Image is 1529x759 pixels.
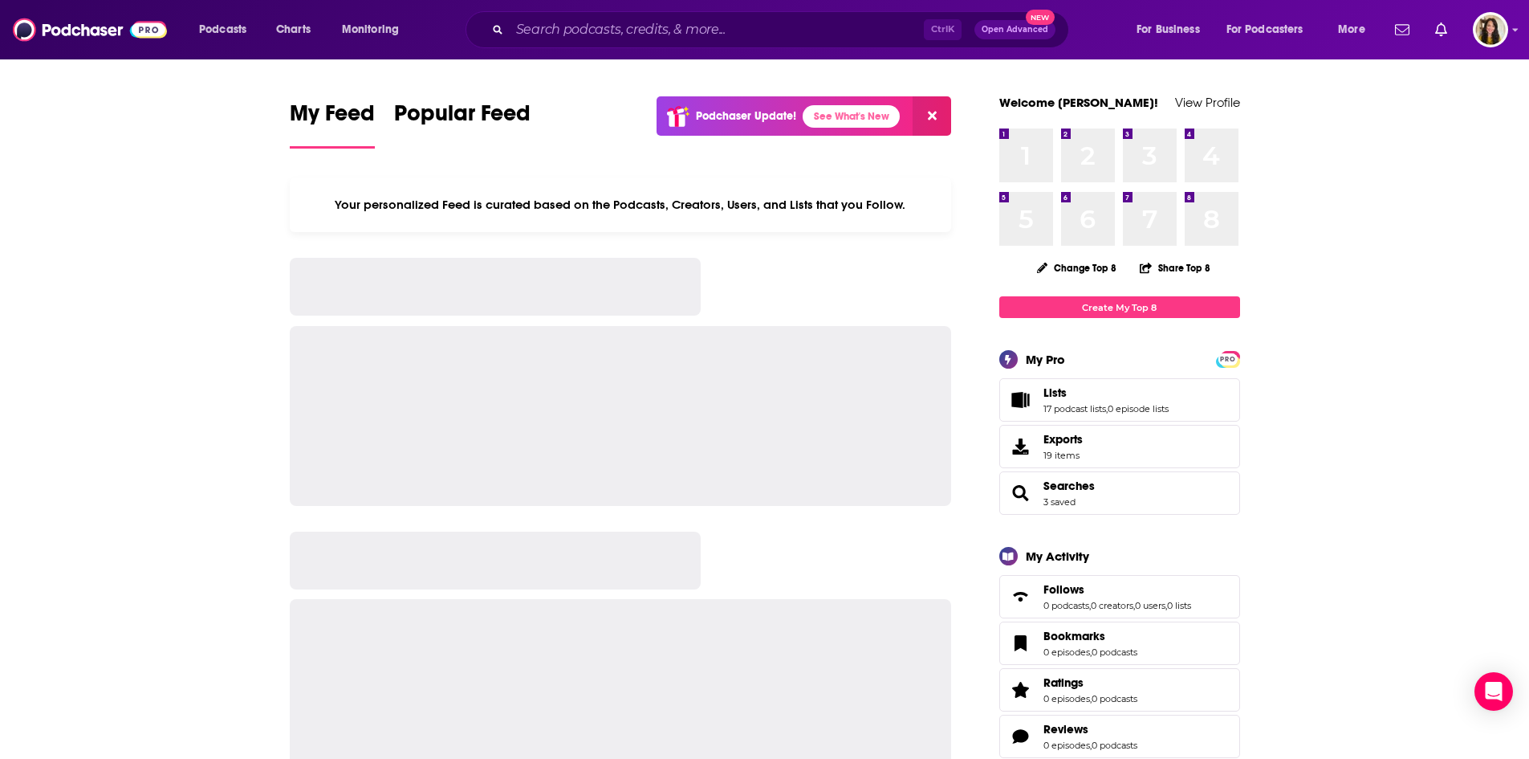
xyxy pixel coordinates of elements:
[1005,482,1037,504] a: Searches
[1043,675,1137,690] a: Ratings
[1043,432,1083,447] span: Exports
[290,100,375,149] a: My Feed
[1043,740,1090,751] a: 0 episodes
[1106,403,1108,414] span: ,
[1139,252,1211,284] button: Share Top 8
[199,18,246,41] span: Podcasts
[394,100,531,149] a: Popular Feed
[1135,600,1165,611] a: 0 users
[394,100,531,137] span: Popular Feed
[1216,17,1327,43] button: open menu
[1043,386,1169,400] a: Lists
[999,622,1240,665] span: Bookmarks
[1026,352,1065,367] div: My Pro
[1137,18,1200,41] span: For Business
[290,100,375,137] span: My Feed
[1090,740,1092,751] span: ,
[1092,740,1137,751] a: 0 podcasts
[331,17,420,43] button: open menu
[1027,258,1127,278] button: Change Top 8
[1043,629,1105,643] span: Bookmarks
[510,17,924,43] input: Search podcasts, credits, & more...
[1043,693,1090,704] a: 0 episodes
[1026,549,1089,564] div: My Activity
[974,20,1055,39] button: Open AdvancedNew
[1167,600,1191,611] a: 0 lists
[999,296,1240,318] a: Create My Top 8
[1389,16,1416,43] a: Show notifications dropdown
[1005,725,1037,748] a: Reviews
[1090,693,1092,704] span: ,
[1043,496,1076,508] a: 3 saved
[1043,722,1137,737] a: Reviews
[999,95,1158,110] a: Welcome [PERSON_NAME]!
[13,14,167,45] img: Podchaser - Follow, Share and Rate Podcasts
[982,26,1048,34] span: Open Advanced
[1043,629,1137,643] a: Bookmarks
[1005,632,1037,655] a: Bookmarks
[1338,18,1365,41] span: More
[924,19,962,40] span: Ctrl K
[1474,672,1513,711] div: Open Intercom Messenger
[696,109,796,123] p: Podchaser Update!
[1175,95,1240,110] a: View Profile
[1043,386,1067,400] span: Lists
[999,715,1240,758] span: Reviews
[1090,647,1092,658] span: ,
[342,18,399,41] span: Monitoring
[188,17,267,43] button: open menu
[1043,582,1191,597] a: Follows
[999,575,1240,618] span: Follows
[1429,16,1454,43] a: Show notifications dropdown
[1473,12,1508,47] span: Logged in as KatieFGMedia
[1108,403,1169,414] a: 0 episode lists
[999,471,1240,515] span: Searches
[1092,693,1137,704] a: 0 podcasts
[266,17,320,43] a: Charts
[1043,722,1088,737] span: Reviews
[999,425,1240,468] a: Exports
[1473,12,1508,47] img: User Profile
[999,668,1240,712] span: Ratings
[1089,600,1091,611] span: ,
[1133,600,1135,611] span: ,
[1218,353,1238,365] span: PRO
[1043,582,1084,597] span: Follows
[1226,18,1303,41] span: For Podcasters
[1005,435,1037,458] span: Exports
[1043,600,1089,611] a: 0 podcasts
[999,378,1240,422] span: Lists
[1005,679,1037,701] a: Ratings
[1327,17,1385,43] button: open menu
[290,178,952,232] div: Your personalized Feed is curated based on the Podcasts, Creators, Users, and Lists that you Follow.
[1043,479,1095,493] a: Searches
[803,105,900,128] a: See What's New
[1043,647,1090,658] a: 0 episodes
[1091,600,1133,611] a: 0 creators
[1043,675,1084,690] span: Ratings
[276,18,311,41] span: Charts
[1043,450,1083,461] span: 19 items
[1218,353,1238,365] a: PRO
[1005,586,1037,608] a: Follows
[1043,403,1106,414] a: 17 podcast lists
[1125,17,1220,43] button: open menu
[1026,10,1055,25] span: New
[481,11,1084,48] div: Search podcasts, credits, & more...
[1005,389,1037,411] a: Lists
[1165,600,1167,611] span: ,
[1092,647,1137,658] a: 0 podcasts
[1473,12,1508,47] button: Show profile menu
